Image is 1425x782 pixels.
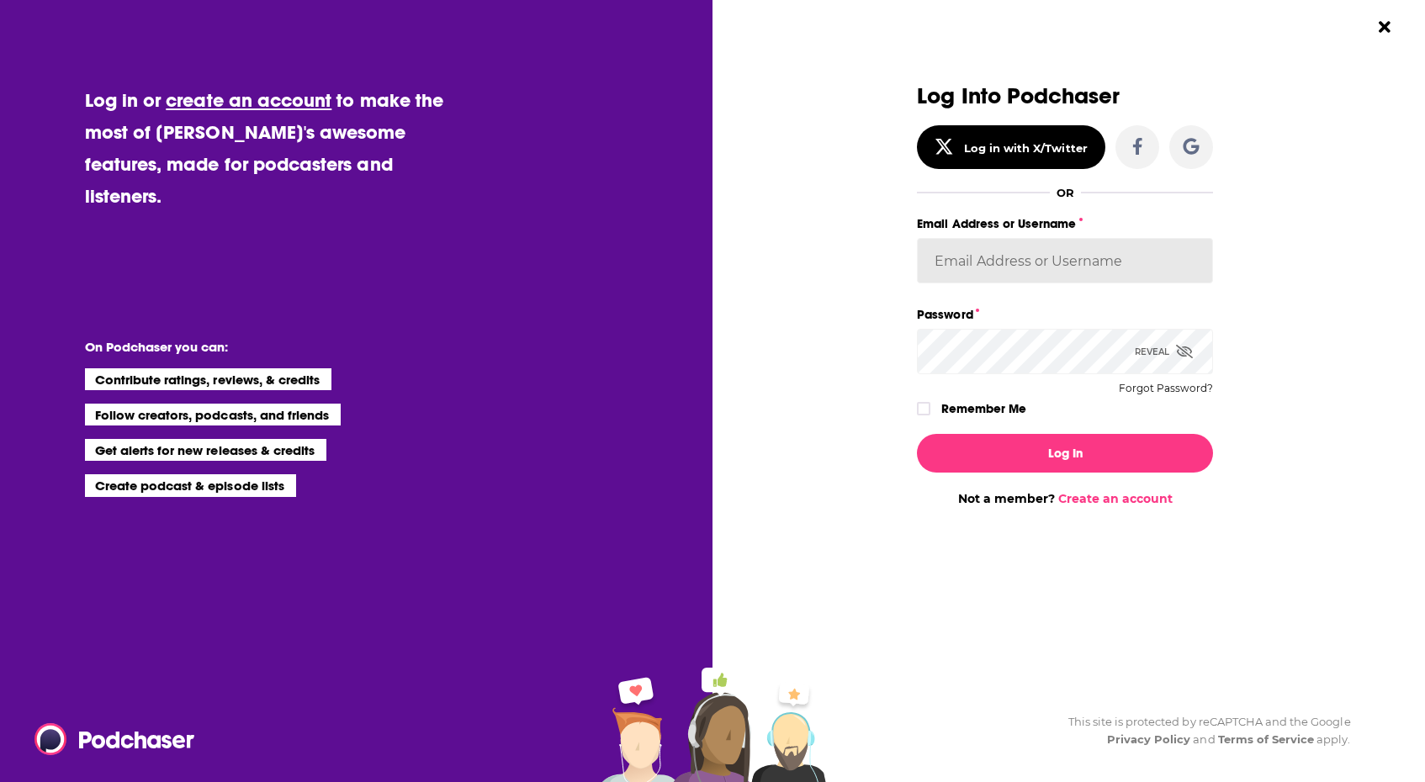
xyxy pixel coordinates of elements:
[1119,383,1213,394] button: Forgot Password?
[917,434,1213,473] button: Log In
[1218,732,1315,746] a: Terms of Service
[917,491,1213,506] div: Not a member?
[964,141,1088,155] div: Log in with X/Twitter
[85,404,342,425] li: Follow creators, podcasts, and friends
[85,368,332,390] li: Contribute ratings, reviews, & credits
[85,339,421,355] li: On Podchaser you can:
[1107,732,1191,746] a: Privacy Policy
[34,723,196,755] img: Podchaser - Follow, Share and Rate Podcasts
[1057,186,1074,199] div: OR
[85,439,326,461] li: Get alerts for new releases & credits
[917,125,1105,169] button: Log in with X/Twitter
[917,238,1213,283] input: Email Address or Username
[1135,329,1193,374] div: Reveal
[1055,713,1351,748] div: This site is protected by reCAPTCHA and the Google and apply.
[1369,11,1401,43] button: Close Button
[166,88,331,112] a: create an account
[1058,491,1173,506] a: Create an account
[941,398,1026,420] label: Remember Me
[917,213,1213,235] label: Email Address or Username
[85,474,296,496] li: Create podcast & episode lists
[917,304,1213,325] label: Password
[917,84,1213,108] h3: Log Into Podchaser
[34,723,183,755] a: Podchaser - Follow, Share and Rate Podcasts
